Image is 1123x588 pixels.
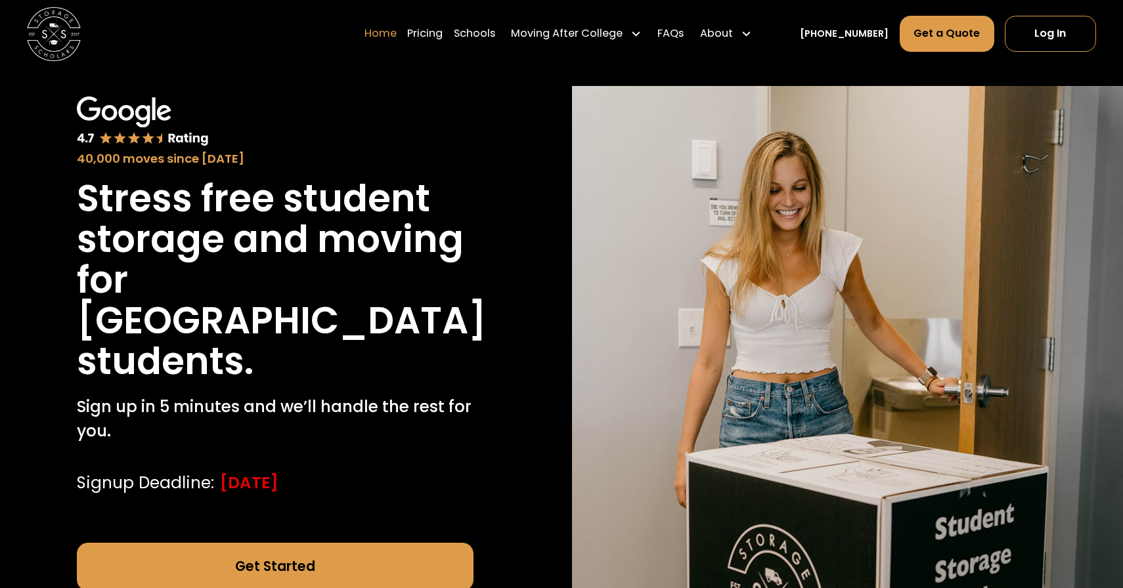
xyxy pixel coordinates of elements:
a: Schools [454,15,495,52]
div: [DATE] [220,471,278,495]
a: FAQs [657,15,684,52]
div: Moving After College [506,15,647,52]
h1: students. [77,341,253,382]
img: Storage Scholars main logo [27,7,81,60]
div: Moving After College [511,26,623,42]
div: Signup Deadline: [77,471,214,495]
a: [PHONE_NUMBER] [800,26,889,40]
img: Google 4.7 star rating [77,96,209,147]
h1: [GEOGRAPHIC_DATA] [77,301,487,341]
h1: Stress free student storage and moving for [77,178,473,301]
a: Get a Quote [900,16,994,52]
a: Log In [1005,16,1096,52]
div: About [695,15,757,52]
div: 40,000 moves since [DATE] [77,150,473,168]
a: Home [364,15,397,52]
p: Sign up in 5 minutes and we’ll handle the rest for you. [77,395,473,444]
a: Pricing [407,15,443,52]
div: About [700,26,733,42]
